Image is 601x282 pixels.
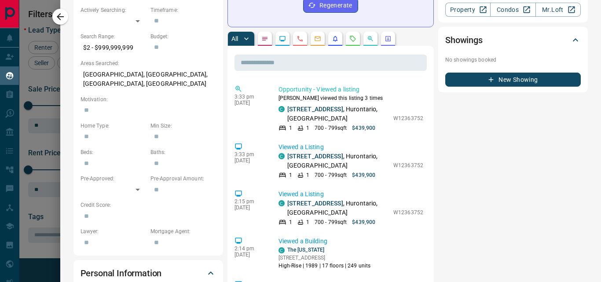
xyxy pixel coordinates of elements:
svg: Agent Actions [385,35,392,42]
p: W12363752 [393,209,423,216]
svg: Calls [297,35,304,42]
svg: Requests [349,35,356,42]
p: Beds: [81,148,146,156]
p: [DATE] [235,205,265,211]
p: Baths: [150,148,216,156]
p: 1 [306,124,309,132]
p: $2 - $999,999,999 [81,40,146,55]
p: , Hurontario, [GEOGRAPHIC_DATA] [287,105,389,123]
p: Lawyer: [81,227,146,235]
p: Credit Score: [81,201,216,209]
p: Areas Searched: [81,59,216,67]
p: Mortgage Agent: [150,227,216,235]
p: 1 [289,218,292,226]
h2: Personal Information [81,266,162,280]
p: All [231,36,238,42]
div: Showings [445,29,581,51]
p: High-Rise | 1989 | 17 floors | 249 units [279,262,371,270]
svg: Lead Browsing Activity [279,35,286,42]
h2: Showings [445,33,483,47]
p: , Hurontario, [GEOGRAPHIC_DATA] [287,199,389,217]
p: Pre-Approved: [81,175,146,183]
p: [PERSON_NAME] viewed this listing 3 times [279,94,423,102]
p: No showings booked [445,56,581,64]
p: $439,900 [352,124,375,132]
div: condos.ca [279,200,285,206]
div: condos.ca [279,106,285,112]
p: [DATE] [235,100,265,106]
a: Mr.Loft [535,3,581,17]
svg: Emails [314,35,321,42]
p: 700 - 799 sqft [315,124,347,132]
svg: Opportunities [367,35,374,42]
a: The [US_STATE] [287,247,325,253]
p: 1 [306,218,309,226]
svg: Listing Alerts [332,35,339,42]
p: $439,900 [352,171,375,179]
p: Budget: [150,33,216,40]
p: 1 [289,124,292,132]
p: 2:15 pm [235,198,265,205]
p: 700 - 799 sqft [315,218,347,226]
p: W12363752 [393,161,423,169]
a: [STREET_ADDRESS] [287,200,343,207]
p: Viewed a Building [279,237,423,246]
p: 3:33 pm [235,151,265,157]
div: condos.ca [279,247,285,253]
p: 700 - 799 sqft [315,171,347,179]
p: [DATE] [235,252,265,258]
p: Timeframe: [150,6,216,14]
svg: Notes [261,35,268,42]
p: Motivation: [81,95,216,103]
a: Condos [490,3,535,17]
p: 3:33 pm [235,94,265,100]
div: condos.ca [279,153,285,159]
p: 1 [289,171,292,179]
p: [STREET_ADDRESS] [279,254,371,262]
p: Home Type: [81,122,146,130]
a: Property [445,3,491,17]
p: Opportunity - Viewed a listing [279,85,423,94]
p: Pre-Approval Amount: [150,175,216,183]
p: $439,900 [352,218,375,226]
button: New Showing [445,73,581,87]
p: Viewed a Listing [279,143,423,152]
p: 2:14 pm [235,245,265,252]
p: 1 [306,171,309,179]
p: Actively Searching: [81,6,146,14]
p: Min Size: [150,122,216,130]
p: Viewed a Listing [279,190,423,199]
a: [STREET_ADDRESS] [287,153,343,160]
p: [GEOGRAPHIC_DATA], [GEOGRAPHIC_DATA], [GEOGRAPHIC_DATA], [GEOGRAPHIC_DATA] [81,67,216,91]
p: W12363752 [393,114,423,122]
p: Search Range: [81,33,146,40]
p: , Hurontario, [GEOGRAPHIC_DATA] [287,152,389,170]
a: [STREET_ADDRESS] [287,106,343,113]
p: [DATE] [235,157,265,164]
